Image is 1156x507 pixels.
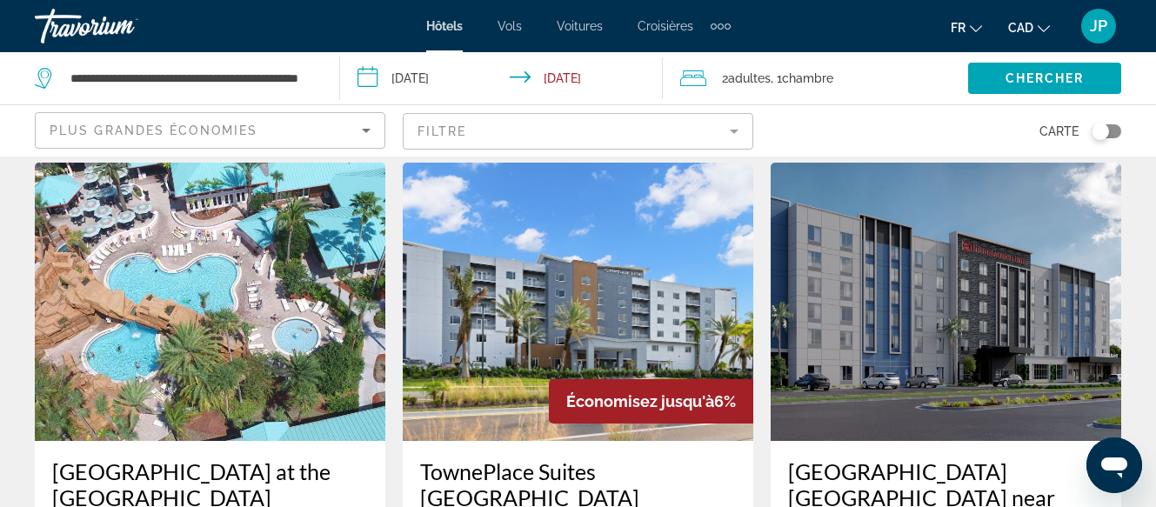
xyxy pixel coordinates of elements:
button: Travelers: 2 adults, 0 children [663,52,968,104]
span: fr [951,21,966,35]
img: Hotel image [771,163,1121,441]
div: 6% [549,379,753,424]
button: Change currency [1008,15,1050,40]
span: , 1 [771,66,833,90]
a: Voitures [557,19,603,33]
span: Chercher [1006,71,1085,85]
button: Extra navigation items [711,12,731,40]
a: Vols [498,19,522,33]
span: Adultes [728,71,771,85]
button: Change language [951,15,982,40]
button: Chercher [968,63,1121,94]
span: Plus grandes économies [50,123,257,137]
span: 2 [722,66,771,90]
a: Croisières [638,19,693,33]
a: Hôtels [426,19,463,33]
span: JP [1090,17,1107,35]
span: Carte [1039,119,1079,143]
button: User Menu [1076,8,1121,44]
mat-select: Sort by [50,120,371,141]
span: CAD [1008,21,1033,35]
button: Filter [403,112,753,150]
img: Hotel image [403,163,753,441]
iframe: Bouton de lancement de la fenêtre de messagerie [1086,437,1142,493]
span: Chambre [782,71,833,85]
button: Check-in date: Oct 25, 2025 Check-out date: Oct 26, 2025 [340,52,663,104]
button: Toggle map [1079,123,1121,139]
img: Hotel image [35,163,385,441]
a: Travorium [35,3,209,49]
span: Économisez jusqu'à [566,392,714,410]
